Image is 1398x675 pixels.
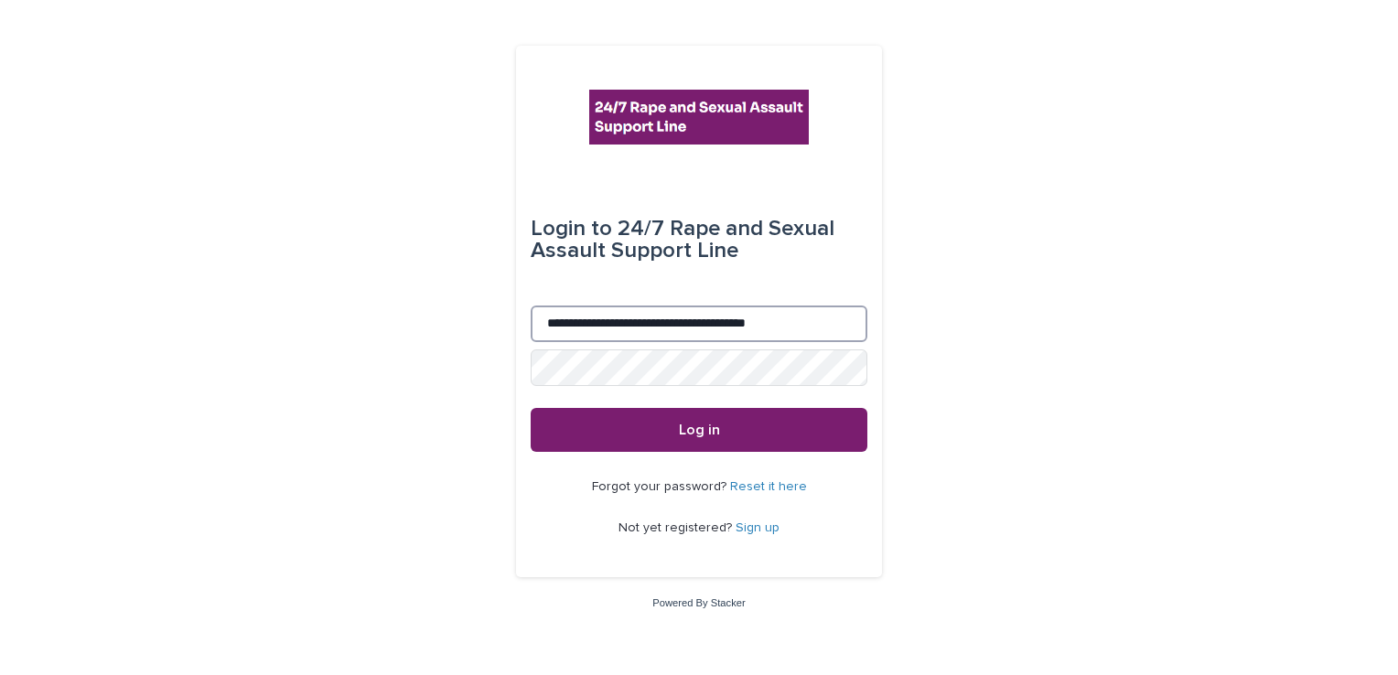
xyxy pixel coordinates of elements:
span: Not yet registered? [618,521,736,534]
img: rhQMoQhaT3yELyF149Cw [589,90,809,145]
a: Sign up [736,521,780,534]
a: Reset it here [730,480,807,493]
div: 24/7 Rape and Sexual Assault Support Line [531,203,867,276]
span: Login to [531,218,612,240]
button: Log in [531,408,867,452]
span: Log in [679,423,720,437]
span: Forgot your password? [592,480,730,493]
a: Powered By Stacker [652,597,745,608]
